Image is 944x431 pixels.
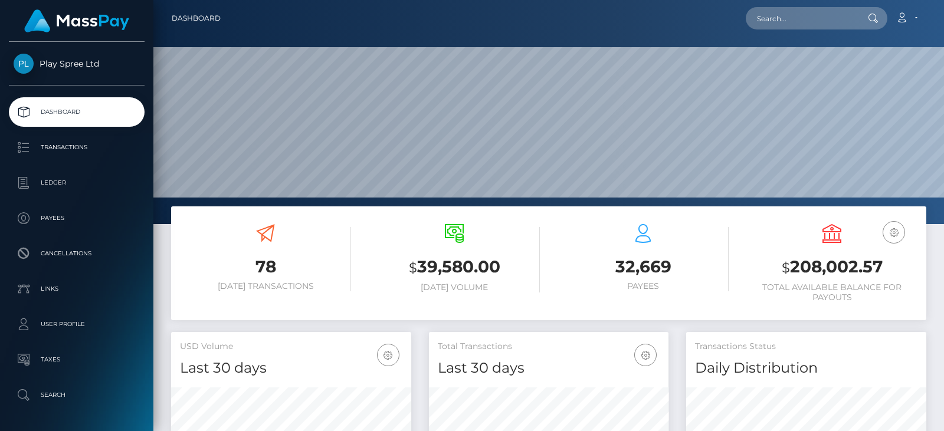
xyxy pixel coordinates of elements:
h3: 32,669 [558,255,729,278]
a: Search [9,380,145,410]
h5: USD Volume [180,341,402,353]
a: User Profile [9,310,145,339]
img: MassPay Logo [24,9,129,32]
p: Transactions [14,139,140,156]
h4: Daily Distribution [695,358,917,379]
a: Ledger [9,168,145,198]
p: Search [14,386,140,404]
h6: Total Available Balance for Payouts [746,282,917,302]
a: Cancellations [9,239,145,268]
h4: Last 30 days [438,358,660,379]
p: Dashboard [14,103,140,121]
input: Search... [746,7,857,29]
small: $ [409,259,417,276]
p: Links [14,280,140,298]
img: Play Spree Ltd [14,54,34,74]
p: User Profile [14,315,140,333]
p: Payees [14,209,140,227]
h3: 39,580.00 [369,255,540,279]
a: Transactions [9,133,145,162]
h6: [DATE] Transactions [180,281,351,291]
h5: Transactions Status [695,341,917,353]
span: Play Spree Ltd [9,58,145,69]
h5: Total Transactions [438,341,660,353]
small: $ [782,259,790,276]
h4: Last 30 days [180,358,402,379]
a: Links [9,274,145,304]
a: Payees [9,203,145,233]
a: Dashboard [9,97,145,127]
h3: 208,002.57 [746,255,917,279]
a: Dashboard [172,6,221,31]
p: Taxes [14,351,140,369]
a: Taxes [9,345,145,374]
p: Cancellations [14,245,140,262]
h6: [DATE] Volume [369,282,540,292]
h6: Payees [558,281,729,291]
h3: 78 [180,255,351,278]
p: Ledger [14,174,140,192]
